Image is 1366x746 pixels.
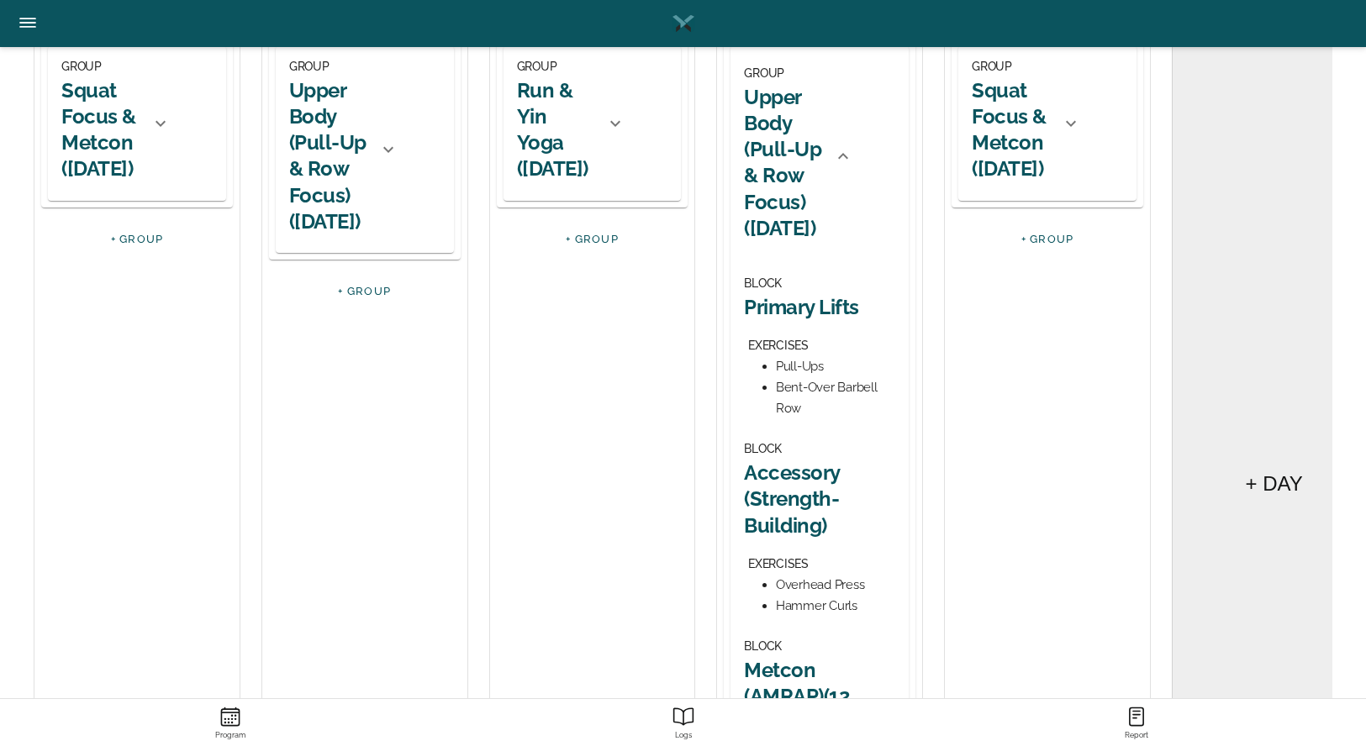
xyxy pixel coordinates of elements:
[744,460,895,538] h2: Accessory (Strength-Building)
[972,77,1051,182] h2: Squat Focus & Metcon ([DATE])
[289,77,368,234] h2: Upper Body (Pull-Up & Row Focus) ([DATE])
[3,699,456,746] a: ProgramProgram
[456,699,910,746] a: ReportLogs
[1126,706,1147,728] ion-icon: Report
[111,233,164,245] a: + GROUP
[219,706,241,728] ion-icon: Program
[913,731,1359,740] strong: Report
[748,335,895,356] div: EXERCISES
[504,46,640,201] div: GROUPRun & Yin Yoga ([DATE])
[41,39,233,208] div: GROUPSquat Focus & Metcon ([DATE])
[748,554,895,575] div: EXERCISES
[730,46,867,266] div: GROUPUpper Body (Pull-Up & Row Focus) ([DATE])
[1021,233,1074,245] a: + GROUP
[289,60,330,73] span: GROUP
[61,77,140,182] h2: Squat Focus & Metcon ([DATE])
[276,46,412,253] div: GROUPUpper Body (Pull-Up & Row Focus) ([DATE])
[744,442,782,455] span: BLOCK
[776,575,895,596] div: Overhead Press
[48,46,184,201] div: GROUPSquat Focus & Metcon ([DATE])
[61,60,102,73] span: GROUP
[517,77,596,182] h2: Run & Yin Yoga ([DATE])
[672,706,694,728] ion-icon: Report
[744,276,782,290] span: BLOCK
[744,66,784,80] span: GROUP
[338,285,391,297] a: + GROUP
[744,639,782,653] span: BLOCK
[517,60,557,73] span: GROUP
[776,377,895,419] div: Bent-Over Barbell Row
[1246,470,1303,497] h5: + DAY
[497,39,688,208] div: GROUPRun & Yin Yoga ([DATE])
[744,294,895,320] h2: Primary Lifts
[952,39,1143,208] div: GROUPSquat Focus & Metcon ([DATE])
[17,12,39,34] ion-icon: Side Menu
[744,657,895,736] h2: Metcon (AMRAP)(12 minutes)
[776,596,895,617] div: Hammer Curls
[671,11,696,36] img: Logo
[744,84,823,241] h2: Upper Body (Pull-Up & Row Focus) ([DATE])
[566,233,619,245] a: + GROUP
[460,731,906,740] strong: Logs
[910,699,1363,746] a: ReportReport
[972,60,1012,73] span: GROUP
[7,731,453,740] strong: Program
[958,46,1094,201] div: GROUPSquat Focus & Metcon ([DATE])
[776,356,895,377] div: Pull-Ups
[269,39,461,260] div: GROUPUpper Body (Pull-Up & Row Focus) ([DATE])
